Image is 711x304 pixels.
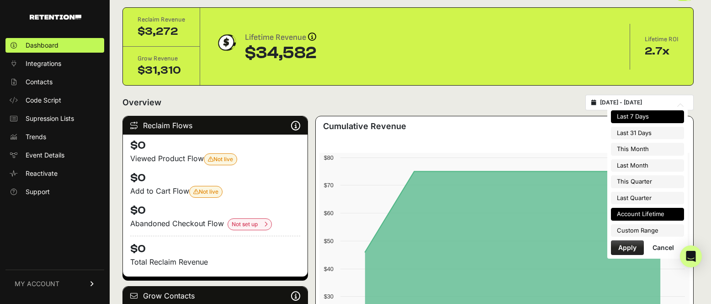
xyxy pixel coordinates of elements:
button: Apply [611,240,644,255]
span: Event Details [26,151,64,160]
div: Lifetime ROI [645,35,679,44]
h4: $0 [130,171,300,185]
div: Abandoned Checkout Flow [130,218,300,230]
text: $50 [324,238,334,244]
text: $40 [324,266,334,272]
a: MY ACCOUNT [5,270,104,298]
li: Custom Range [611,224,684,237]
span: Not live [208,156,233,163]
span: Reactivate [26,169,58,178]
img: Retention.com [30,15,81,20]
a: Integrations [5,56,104,71]
span: Support [26,187,50,196]
div: Viewed Product Flow [130,153,300,165]
span: Supression Lists [26,114,74,123]
div: $31,310 [138,63,185,78]
div: 2.7x [645,44,679,59]
span: Integrations [26,59,61,68]
h3: Cumulative Revenue [323,120,406,133]
a: Support [5,185,104,199]
li: This Month [611,143,684,156]
h4: $0 [130,138,300,153]
li: Account Lifetime [611,208,684,221]
div: Grow Revenue [138,54,185,63]
div: Open Intercom Messenger [680,245,702,267]
a: Supression Lists [5,111,104,126]
div: $3,272 [138,24,185,39]
li: This Quarter [611,175,684,188]
span: Contacts [26,77,53,87]
text: $80 [324,154,334,161]
div: Reclaim Revenue [138,15,185,24]
span: MY ACCOUNT [15,279,59,288]
span: Not live [193,188,218,195]
a: Event Details [5,148,104,163]
div: Lifetime Revenue [245,31,316,44]
text: $60 [324,210,334,217]
a: Dashboard [5,38,104,53]
li: Last Quarter [611,192,684,205]
p: Total Reclaim Revenue [130,256,300,267]
span: Code Script [26,96,61,105]
button: Cancel [645,240,681,255]
h4: $0 [130,236,300,256]
li: Last 31 Days [611,127,684,140]
span: Trends [26,132,46,141]
a: Contacts [5,75,104,89]
span: Dashboard [26,41,58,50]
text: $70 [324,182,334,189]
img: dollar-coin-05c43ed7efb7bc0c12610022525b4bbbb207c7efeef5aecc26f025e68dcafac9.png [215,31,238,54]
a: Code Script [5,93,104,108]
h4: $0 [130,203,300,218]
li: Last Month [611,159,684,172]
div: Reclaim Flows [123,116,308,135]
h2: Overview [122,96,161,109]
div: $34,582 [245,44,316,62]
a: Reactivate [5,166,104,181]
div: Add to Cart Flow [130,185,300,198]
a: Trends [5,130,104,144]
li: Last 7 Days [611,110,684,123]
text: $30 [324,293,334,300]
